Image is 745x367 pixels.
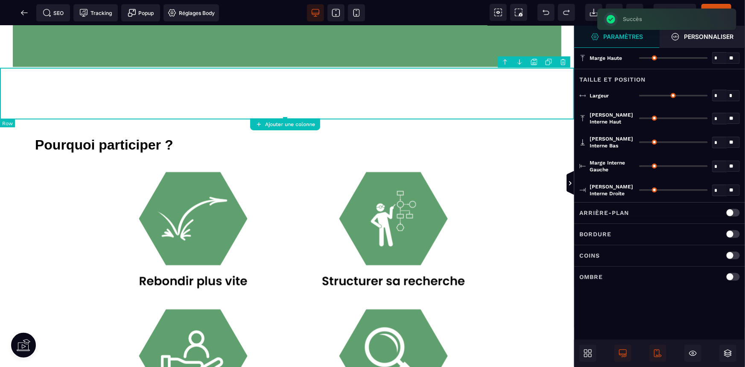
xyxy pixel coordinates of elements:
[585,4,602,21] span: Importer
[43,9,64,17] span: SEO
[614,345,631,362] span: Afficher le desktop
[79,9,112,17] span: Tracking
[128,9,154,17] span: Popup
[510,4,527,21] span: Capture d'écran
[649,345,666,362] span: Afficher le mobile
[701,4,731,21] span: Enregistrer le contenu
[684,33,733,40] strong: Personnaliser
[250,118,320,130] button: Ajouter une colonne
[574,171,583,197] span: Afficher les vues
[558,4,575,21] span: Rétablir
[590,135,635,149] span: [PERSON_NAME] interne bas
[164,4,219,21] span: Favicon
[490,4,507,21] span: Voir les composants
[604,33,643,40] strong: Paramètres
[574,69,745,85] div: Taille et position
[590,92,609,99] span: Largeur
[590,159,635,173] span: Marge interne gauche
[327,4,345,21] span: Voir tablette
[590,183,635,197] span: [PERSON_NAME] interne droite
[574,26,660,48] span: Ouvrir le gestionnaire de styles
[660,26,745,48] span: Ouvrir le gestionnaire de styles
[606,4,623,21] span: Nettoyage
[73,4,118,21] span: Code de suivi
[579,229,611,239] p: Bordure
[626,4,643,21] span: Enregistrer
[307,4,324,21] span: Voir bureau
[579,272,603,282] p: Ombre
[348,4,365,21] span: Voir mobile
[579,345,596,362] span: Ouvrir les blocs
[121,4,160,21] span: Créer une alerte modale
[579,208,629,218] p: Arrière-plan
[654,4,696,21] span: Aperçu
[538,4,555,21] span: Défaire
[265,121,315,127] strong: Ajouter une colonne
[579,250,600,261] p: Coins
[719,345,736,362] span: Ouvrir les calques
[168,9,215,17] span: Réglages Body
[590,55,622,62] span: Marge haute
[24,111,561,127] div: Pourquoi participer ?
[684,345,701,362] span: Masquer le bloc
[36,4,70,21] span: Métadata SEO
[590,112,635,125] span: [PERSON_NAME] interne haut
[16,4,33,21] span: Retour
